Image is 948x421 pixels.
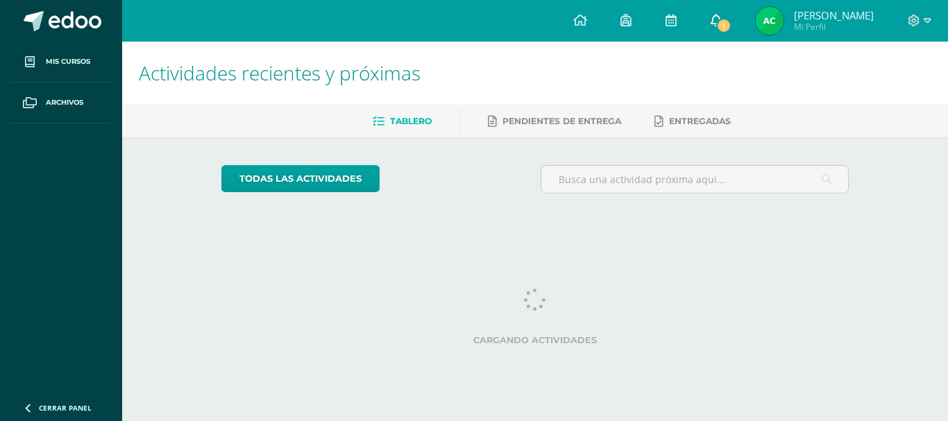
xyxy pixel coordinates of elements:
input: Busca una actividad próxima aquí... [541,166,849,193]
span: Actividades recientes y próximas [139,60,421,86]
label: Cargando actividades [221,335,849,345]
span: 1 [716,18,731,33]
span: Tablero [390,116,432,126]
span: [PERSON_NAME] [794,8,874,22]
a: todas las Actividades [221,165,380,192]
a: Entregadas [654,110,731,132]
span: Mis cursos [46,56,90,67]
a: Tablero [373,110,432,132]
span: Pendientes de entrega [502,116,621,126]
span: Cerrar panel [39,403,92,413]
span: Mi Perfil [794,21,874,33]
span: Archivos [46,97,83,108]
a: Archivos [11,83,111,123]
img: 42dc07b80815ffea4ddc2611a3af96d3.png [756,7,784,35]
a: Mis cursos [11,42,111,83]
span: Entregadas [669,116,731,126]
a: Pendientes de entrega [488,110,621,132]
